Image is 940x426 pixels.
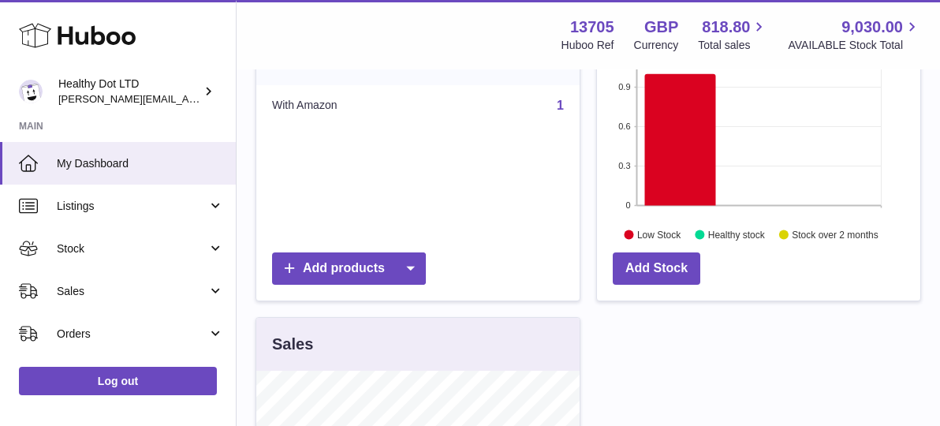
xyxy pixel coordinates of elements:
[841,17,903,38] span: 9,030.00
[698,38,768,53] span: Total sales
[256,85,433,126] td: With Amazon
[788,17,921,53] a: 9,030.00 AVAILABLE Stock Total
[570,17,614,38] strong: 13705
[618,161,630,170] text: 0.3
[788,38,921,53] span: AVAILABLE Stock Total
[634,38,679,53] div: Currency
[644,17,678,38] strong: GBP
[792,229,878,240] text: Stock over 2 months
[618,82,630,92] text: 0.9
[58,92,316,105] span: [PERSON_NAME][EMAIL_ADDRESS][DOMAIN_NAME]
[57,156,224,171] span: My Dashboard
[637,229,681,240] text: Low Stock
[57,327,207,342] span: Orders
[19,80,43,103] img: Dorothy@healthydot.com
[708,229,766,240] text: Healthy stock
[618,121,630,131] text: 0.6
[272,334,313,355] h3: Sales
[57,199,207,214] span: Listings
[57,284,207,299] span: Sales
[58,77,200,106] div: Healthy Dot LTD
[561,38,614,53] div: Huboo Ref
[698,17,768,53] a: 818.80 Total sales
[613,252,700,285] a: Add Stock
[625,200,630,210] text: 0
[272,252,426,285] a: Add products
[57,241,207,256] span: Stock
[557,99,564,112] a: 1
[702,17,750,38] span: 818.80
[19,367,217,395] a: Log out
